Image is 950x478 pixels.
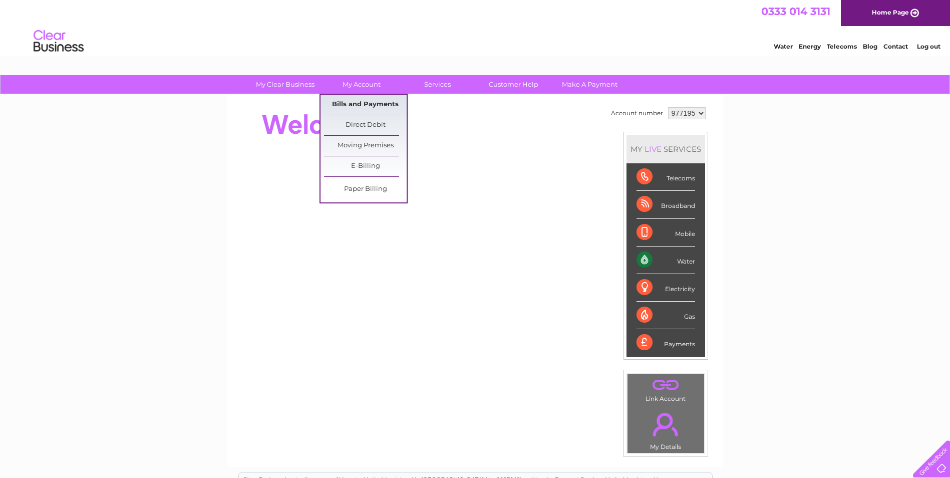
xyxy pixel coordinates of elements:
[637,302,695,329] div: Gas
[630,376,702,394] a: .
[324,179,407,199] a: Paper Billing
[637,163,695,191] div: Telecoms
[324,156,407,176] a: E-Billing
[637,274,695,302] div: Electricity
[799,43,821,50] a: Energy
[917,43,940,50] a: Log out
[324,115,407,135] a: Direct Debit
[627,373,705,405] td: Link Account
[324,136,407,156] a: Moving Premises
[396,75,479,94] a: Services
[608,105,666,122] td: Account number
[239,6,712,49] div: Clear Business is a trading name of Verastar Limited (registered in [GEOGRAPHIC_DATA] No. 3667643...
[244,75,327,94] a: My Clear Business
[472,75,555,94] a: Customer Help
[630,407,702,442] a: .
[320,75,403,94] a: My Account
[637,329,695,356] div: Payments
[324,95,407,115] a: Bills and Payments
[548,75,631,94] a: Make A Payment
[637,247,695,274] div: Water
[863,43,877,50] a: Blog
[827,43,857,50] a: Telecoms
[627,404,705,453] td: My Details
[637,191,695,218] div: Broadband
[33,26,84,57] img: logo.png
[643,144,664,154] div: LIVE
[637,219,695,247] div: Mobile
[761,5,830,18] a: 0333 014 3131
[774,43,793,50] a: Water
[883,43,908,50] a: Contact
[626,135,705,163] div: MY SERVICES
